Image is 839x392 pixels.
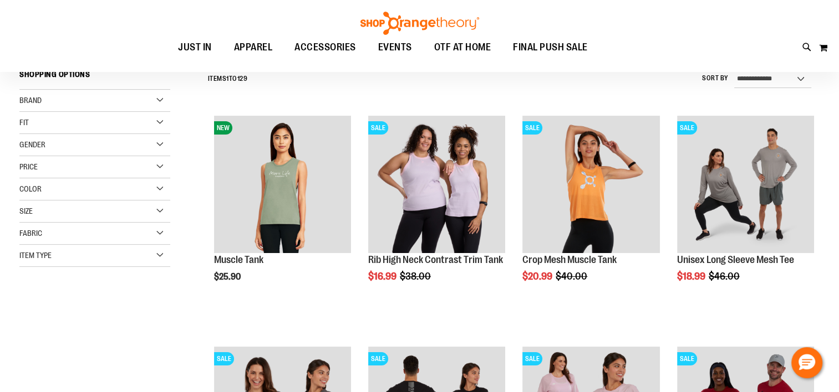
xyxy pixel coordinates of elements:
span: NEW [214,121,232,135]
a: Muscle Tank [214,254,263,265]
a: APPAREL [223,35,284,60]
img: Rib Tank w/ Contrast Binding primary image [368,116,505,252]
span: FINAL PUSH SALE [513,35,588,60]
span: OTF AT HOME [434,35,491,60]
div: product [363,110,511,310]
strong: Shopping Options [19,65,170,90]
span: SALE [522,121,542,135]
span: SALE [368,121,388,135]
button: Hello, have a question? Let’s chat. [791,347,822,378]
a: Rib High Neck Contrast Trim Tank [368,254,503,265]
span: ACCESSORIES [294,35,356,60]
span: $25.90 [214,272,242,282]
span: $20.99 [522,271,554,282]
img: Unisex Long Sleeve Mesh Tee primary image [677,116,814,252]
span: 1 [226,75,229,82]
a: Unisex Long Sleeve Mesh Tee [677,254,794,265]
div: product [517,110,665,310]
img: Crop Mesh Muscle Tank primary image [522,116,659,252]
a: EVENTS [367,35,423,60]
span: Gender [19,140,45,149]
span: 129 [237,75,247,82]
span: JUST IN [178,35,212,60]
span: $40.00 [556,271,589,282]
span: SALE [677,352,697,365]
a: Muscle TankNEW [214,116,351,254]
a: Crop Mesh Muscle Tank [522,254,617,265]
span: SALE [214,352,234,365]
a: Rib Tank w/ Contrast Binding primary imageSALE [368,116,505,254]
span: EVENTS [378,35,412,60]
a: ACCESSORIES [283,35,367,60]
span: APPAREL [234,35,273,60]
span: Fabric [19,229,42,238]
a: JUST IN [167,35,223,60]
span: Size [19,207,33,215]
a: Crop Mesh Muscle Tank primary imageSALE [522,116,659,254]
a: Unisex Long Sleeve Mesh Tee primary imageSALE [677,116,814,254]
a: FINAL PUSH SALE [502,35,599,60]
span: SALE [677,121,697,135]
span: SALE [522,352,542,365]
span: Item Type [19,251,52,260]
span: $18.99 [677,271,707,282]
span: $46.00 [709,271,741,282]
span: Brand [19,96,42,105]
span: $38.00 [400,271,433,282]
span: $16.99 [368,271,398,282]
div: product [672,110,820,310]
span: Color [19,184,42,193]
img: Shop Orangetheory [359,12,481,35]
span: Price [19,162,38,171]
label: Sort By [702,74,729,83]
div: product [209,110,357,310]
span: SALE [368,352,388,365]
a: OTF AT HOME [423,35,502,60]
h2: Items to [207,70,247,87]
span: Fit [19,118,29,127]
img: Muscle Tank [214,116,351,252]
